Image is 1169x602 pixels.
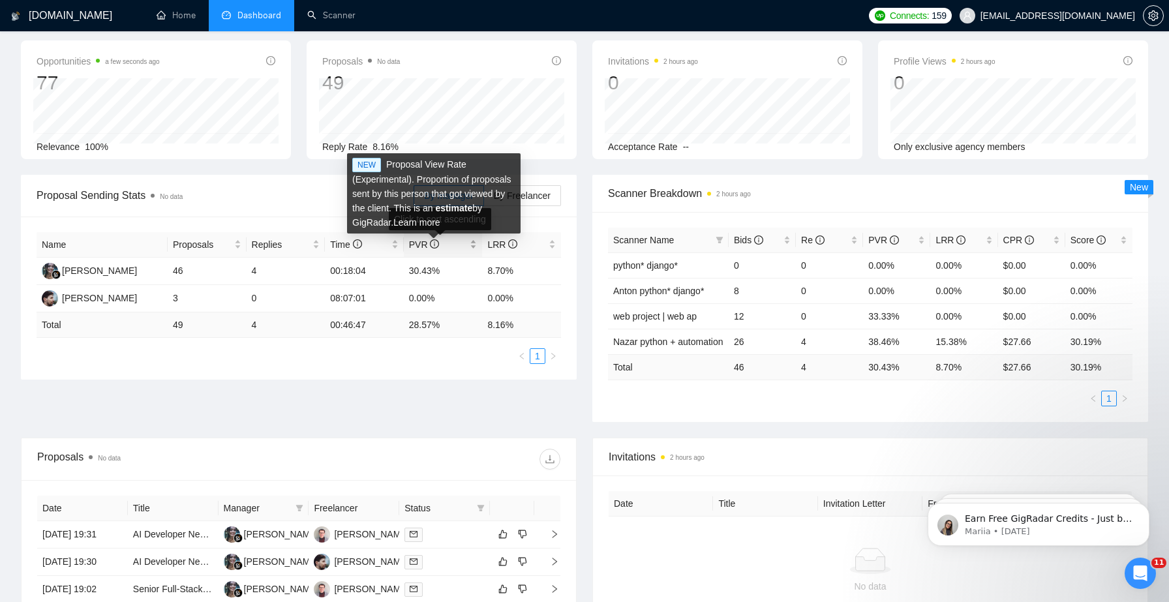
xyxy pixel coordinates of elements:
span: info-circle [508,239,517,248]
div: [PERSON_NAME] [334,554,409,569]
a: Learn more [393,217,440,228]
span: user [963,11,972,20]
span: No data [98,455,121,462]
td: $27.66 [998,329,1065,354]
button: right [1117,391,1132,406]
iframe: Intercom notifications message [908,475,1169,567]
span: Reply Rate [322,142,367,152]
a: Senior Full-Stack Developer (Python, TypeScript, React/Next.js) Needed [133,584,426,594]
button: like [495,554,511,569]
span: info-circle [815,235,825,245]
li: 1 [1101,391,1117,406]
a: searchScanner [307,10,356,21]
td: AI Developer Needed to Build Domain-Specific Knowledge Assistant (Proof-of-Concept) [128,521,219,549]
th: Title [713,491,817,517]
span: mail [410,558,417,565]
span: info-circle [552,56,561,65]
td: 30.43% [404,258,483,285]
img: gigradar-bm.png [52,270,61,279]
td: $0.00 [998,303,1065,329]
span: right [539,584,559,594]
img: gigradar-bm.png [234,588,243,597]
div: [PERSON_NAME] [334,582,409,596]
span: Replies [252,237,311,252]
iframe: Intercom live chat [1125,558,1156,589]
div: No data [619,579,1121,594]
img: gigradar-bm.png [234,561,243,570]
td: Total [608,354,729,380]
img: upwork-logo.png [875,10,885,21]
span: CPR [1003,235,1034,245]
td: $0.00 [998,278,1065,303]
td: 8 [729,278,796,303]
a: AI Developer Needed to Build Domain-Specific Knowledge Assistant (Proof-of-Concept) [133,556,487,567]
span: right [539,557,559,566]
img: RS [224,554,240,570]
td: 0.00% [930,303,997,329]
td: 30.19 % [1065,354,1132,380]
a: setting [1143,10,1164,21]
span: 159 [932,8,946,23]
td: 0.00% [930,278,997,303]
td: 8.70% [482,258,561,285]
span: No data [160,193,183,200]
td: 0 [729,252,796,278]
th: Freelancer [309,496,399,521]
td: 33.33% [863,303,930,329]
div: Proposals [37,449,299,470]
span: info-circle [890,235,899,245]
th: Title [128,496,219,521]
b: estimate [435,203,472,213]
button: dislike [515,581,530,597]
span: 11 [1151,558,1166,568]
td: [DATE] 19:31 [37,521,128,549]
a: 1 [530,349,545,363]
time: a few seconds ago [105,58,159,65]
span: right [549,352,557,360]
span: filter [477,504,485,512]
td: 4 [796,329,863,354]
span: info-circle [838,56,847,65]
div: 0 [608,70,698,95]
span: dislike [518,529,527,539]
span: filter [716,236,723,244]
td: 0.00% [863,252,930,278]
a: RS[PERSON_NAME] [224,556,319,566]
span: Status [404,501,472,515]
span: LRR [487,239,517,250]
img: AC [314,554,330,570]
td: 3 [168,285,247,312]
th: Proposals [168,232,247,258]
div: 49 [322,70,400,95]
span: LRR [935,235,965,245]
img: RS [224,581,240,597]
img: RS [224,526,240,543]
span: download [540,454,560,464]
span: like [498,584,508,594]
a: NR[PERSON_NAME] [314,583,409,594]
a: AI Developer Needed to Build Domain-Specific Knowledge Assistant (Proof-of-Concept) [133,529,487,539]
th: Invitation Letter [818,491,922,517]
div: [PERSON_NAME] [334,527,409,541]
span: Relevance [37,142,80,152]
button: setting [1143,5,1164,26]
span: Proposal Sending Stats [37,187,414,203]
button: dislike [515,526,530,542]
th: Name [37,232,168,258]
time: 2 hours ago [716,190,751,198]
span: info-circle [754,235,763,245]
span: Score [1070,235,1106,245]
span: 8.16% [372,142,399,152]
time: 2 hours ago [961,58,995,65]
div: [PERSON_NAME] [244,582,319,596]
td: 0 [796,303,863,329]
button: left [514,348,530,364]
span: info-circle [1123,56,1132,65]
span: Invitations [609,449,1132,465]
span: Proposals [322,53,400,69]
td: [DATE] 19:30 [37,549,128,576]
td: 38.46% [863,329,930,354]
a: RS[PERSON_NAME] [224,583,319,594]
span: filter [296,504,303,512]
